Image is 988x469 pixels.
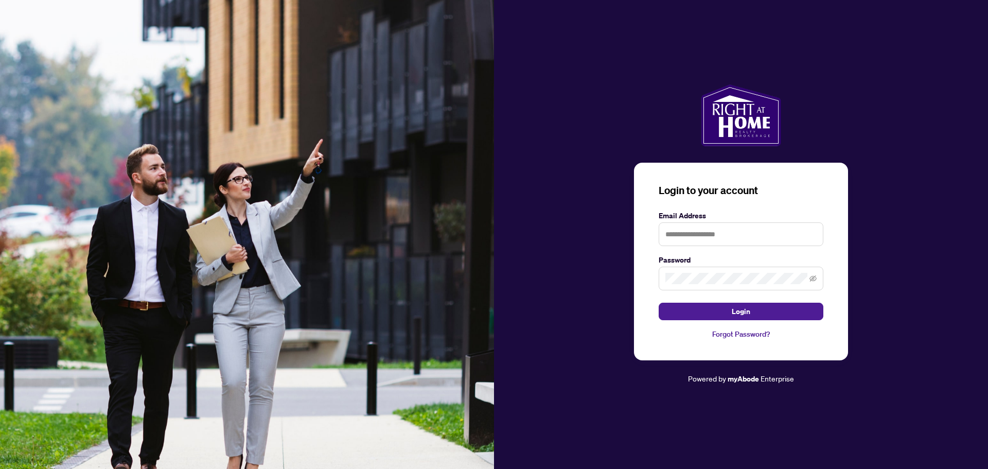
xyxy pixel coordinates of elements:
label: Password [659,254,823,266]
span: Enterprise [761,374,794,383]
span: Powered by [688,374,726,383]
label: Email Address [659,210,823,221]
span: Login [732,303,750,320]
a: myAbode [728,373,759,385]
button: Login [659,303,823,320]
a: Forgot Password? [659,328,823,340]
span: eye-invisible [809,275,817,282]
img: ma-logo [701,84,781,146]
h3: Login to your account [659,183,823,198]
